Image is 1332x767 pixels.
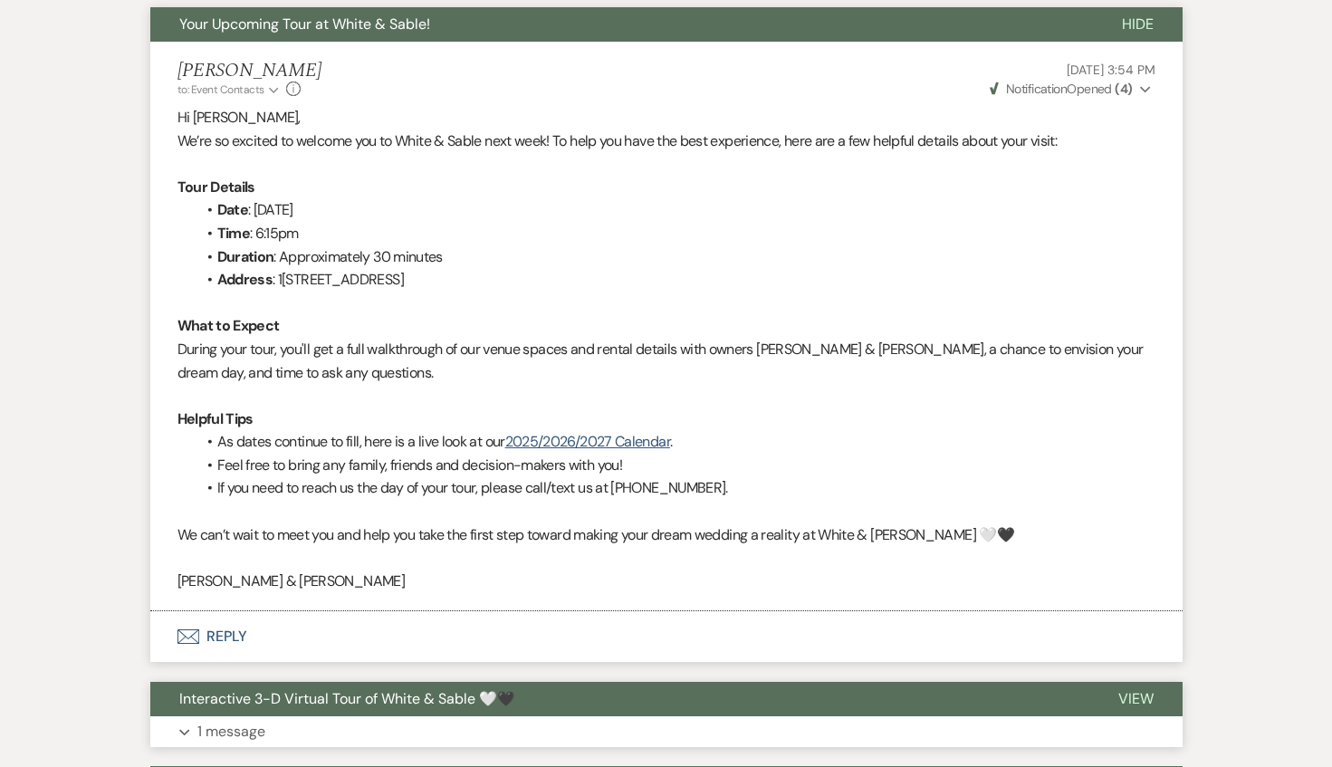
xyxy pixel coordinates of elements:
[217,200,248,219] strong: Date
[179,689,515,708] span: Interactive 3-D Virtual Tour of White & Sable 🤍🖤
[1122,14,1154,34] span: Hide
[1067,62,1155,78] span: [DATE] 3:54 PM
[177,129,1155,153] p: We’re so excited to welcome you to White & Sable next week! To help you have the best experience,...
[177,570,1155,593] p: [PERSON_NAME] & [PERSON_NAME]
[177,81,282,98] button: to: Event Contacts
[177,60,321,82] h5: [PERSON_NAME]
[1118,689,1154,708] span: View
[987,80,1155,99] button: NotificationOpened (4)
[196,222,1155,245] li: : 6:15pm
[990,81,1133,97] span: Opened
[217,247,274,266] strong: Duration
[177,82,264,97] span: to: Event Contacts
[150,716,1183,747] button: 1 message
[217,270,273,289] strong: Address
[177,177,255,197] strong: Tour Details
[197,720,265,743] p: 1 message
[196,198,1155,222] li: : [DATE]
[179,14,430,34] span: Your Upcoming Tour at White & Sable!
[282,270,404,289] span: [STREET_ADDRESS]
[217,224,250,243] strong: Time
[505,432,670,451] a: 2025/2026/2027 Calendar
[177,106,1155,129] p: Hi [PERSON_NAME],
[177,523,1155,547] p: We can’t wait to meet you and help you take the first step toward making your dream wedding a rea...
[150,611,1183,662] button: Reply
[1089,682,1183,716] button: View
[177,316,280,335] strong: What to Expect
[150,7,1093,42] button: Your Upcoming Tour at White & Sable!
[196,430,1155,454] li: As dates continue to fill, here is a live look at our .
[196,268,1155,292] li: : 1
[196,454,1155,477] li: Feel free to bring any family, friends and decision-makers with you!
[177,338,1155,384] p: During your tour, you'll get a full walkthrough of our venue spaces and rental details with owner...
[177,409,254,428] strong: Helpful Tips
[1115,81,1132,97] strong: ( 4 )
[196,245,1155,269] li: : Approximately 30 minutes
[1006,81,1067,97] span: Notification
[1093,7,1183,42] button: Hide
[196,476,1155,500] li: If you need to reach us the day of your tour, please call/text us at [PHONE_NUMBER].
[150,682,1089,716] button: Interactive 3-D Virtual Tour of White & Sable 🤍🖤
